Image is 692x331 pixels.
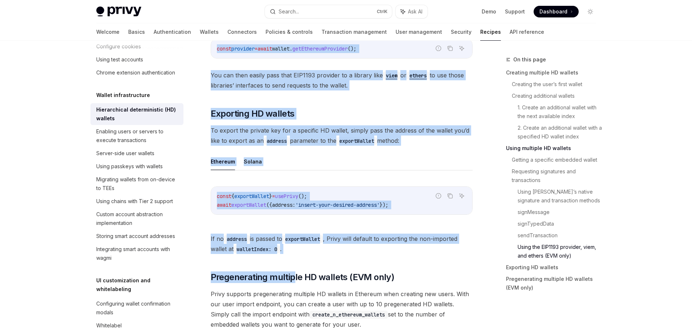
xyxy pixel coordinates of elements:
[96,197,173,206] div: Using chains with Tier 2 support
[584,6,596,17] button: Toggle dark mode
[518,122,602,142] a: 2. Create an additional wallet with a specified HD wallet index
[406,72,430,80] code: ethers
[234,245,280,253] code: walletIndex: 0
[480,23,501,41] a: Recipes
[434,44,443,53] button: Report incorrect code
[231,193,234,199] span: {
[211,125,473,146] span: To export the private key for a specific HD wallet, simply pass the address of the wallet you’d l...
[321,23,387,41] a: Transaction management
[224,235,250,243] code: address
[258,45,272,52] span: await
[211,153,235,170] button: Ethereum
[96,276,183,294] h5: UI customization and whitelabeling
[269,193,272,199] span: }
[90,160,183,173] a: Using passkeys with wallets
[295,202,380,208] span: 'insert-your-desired-address'
[244,153,262,170] button: Solana
[96,7,141,17] img: light logo
[96,91,150,100] h5: Wallet infrastructure
[298,193,307,199] span: ();
[451,23,472,41] a: Security
[518,218,602,230] a: signTypedData
[445,44,455,53] button: Copy the contents from the code block
[96,55,143,64] div: Using test accounts
[539,8,567,15] span: Dashboard
[506,142,602,154] a: Using multiple HD wallets
[154,23,191,41] a: Authentication
[96,149,154,158] div: Server-side user wallets
[128,23,145,41] a: Basics
[266,202,272,208] span: ({
[217,45,231,52] span: const
[231,45,255,52] span: provider
[96,232,175,241] div: Storing smart account addresses
[406,72,430,79] a: ethers
[217,202,231,208] span: await
[211,70,473,90] span: You can then easily pass that EIP1193 provider to a library like or to use those libraries’ inter...
[272,193,275,199] span: =
[383,72,400,80] code: viem
[266,23,313,41] a: Policies & controls
[506,262,602,273] a: Exporting HD wallets
[90,208,183,230] a: Custom account abstraction implementation
[96,321,122,330] div: Whitelabel
[396,5,428,18] button: Ask AI
[90,173,183,195] a: Migrating wallets from on-device to TEEs
[290,45,292,52] span: .
[96,162,163,171] div: Using passkeys with wallets
[96,299,179,317] div: Configuring wallet confirmation modals
[518,206,602,218] a: signMessage
[348,45,356,52] span: ();
[505,8,525,15] a: Support
[513,55,546,64] span: On this page
[96,175,179,193] div: Migrating wallets from on-device to TEEs
[377,9,388,15] span: Ctrl K
[510,23,544,41] a: API reference
[512,90,602,102] a: Creating additional wallets
[518,241,602,262] a: Using the EIP1193 provider, viem, and ethers (EVM only)
[265,5,392,18] button: Search...CtrlK
[227,23,257,41] a: Connectors
[96,245,179,262] div: Integrating smart accounts with wagmi
[96,127,179,145] div: Enabling users or servers to execute transactions
[534,6,579,17] a: Dashboard
[434,191,443,201] button: Report incorrect code
[90,147,183,160] a: Server-side user wallets
[96,105,179,123] div: Hierarchical deterministic (HD) wallets
[279,7,299,16] div: Search...
[96,23,120,41] a: Welcome
[272,202,295,208] span: address:
[211,289,473,330] span: Privy supports pregenerating multiple HD wallets in Ethereum when creating new users. With our us...
[264,137,290,145] code: address
[96,68,175,77] div: Chrome extension authentication
[292,45,348,52] span: getEthereumProvider
[445,191,455,201] button: Copy the contents from the code block
[309,311,388,319] code: create_n_ethereum_wallets
[211,271,394,283] span: Pregenerating multiple HD wallets (EVM only)
[512,166,602,186] a: Requesting signatures and transactions
[518,186,602,206] a: Using [PERSON_NAME]’s native signature and transaction methods
[282,235,323,243] code: exportWallet
[200,23,219,41] a: Wallets
[90,66,183,79] a: Chrome extension authentication
[90,125,183,147] a: Enabling users or servers to execute transactions
[336,137,377,145] code: exportWallet
[90,195,183,208] a: Using chains with Tier 2 support
[211,234,473,254] span: If no is passed to , Privy will default to exporting the non-imported wallet at .
[255,45,258,52] span: =
[512,78,602,90] a: Creating the user’s first wallet
[482,8,496,15] a: Demo
[211,108,295,120] span: Exporting HD wallets
[90,243,183,265] a: Integrating smart accounts with wagmi
[234,193,269,199] span: exportWallet
[506,273,602,294] a: Pregenerating multiple HD wallets (EVM only)
[231,202,266,208] span: exportWallet
[275,193,298,199] span: usePrivy
[217,193,231,199] span: const
[90,297,183,319] a: Configuring wallet confirmation modals
[380,202,388,208] span: });
[383,72,400,79] a: viem
[408,8,422,15] span: Ask AI
[90,230,183,243] a: Storing smart account addresses
[272,45,290,52] span: wallet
